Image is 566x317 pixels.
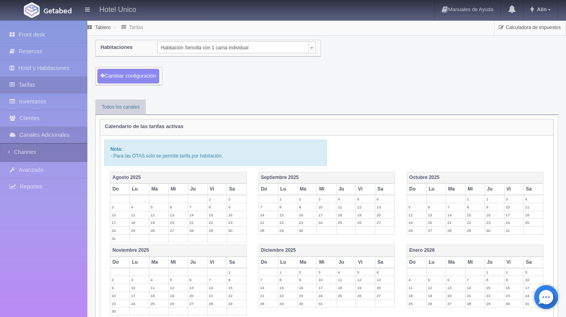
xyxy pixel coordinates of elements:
[524,219,543,226] label: 25
[227,292,246,299] label: 22
[524,203,543,211] label: 11
[485,268,504,276] label: 1
[446,276,465,284] label: 6
[130,276,149,284] label: 3
[407,257,427,268] th: Do
[506,25,561,30] span: Calculadora de impuestos
[298,268,317,276] label: 2
[298,276,317,284] label: 9
[504,268,524,276] label: 2
[130,227,149,234] label: 25
[317,195,336,203] label: 3
[130,292,149,299] label: 17
[207,257,227,268] th: Vi
[427,276,446,284] label: 5
[105,119,184,133] label: Calendario de las tarifas activas
[110,219,129,226] label: 17
[129,183,149,195] th: Lu
[169,227,188,234] label: 27
[169,219,188,226] label: 20
[466,195,485,203] label: 1
[130,203,149,211] label: 4
[278,284,297,292] label: 15
[259,203,278,211] label: 7
[524,268,543,276] label: 3
[466,211,485,219] label: 15
[157,41,316,53] a: Habitación Sencilla con 1 cama individual
[278,211,297,219] label: 15
[208,211,227,219] label: 15
[259,292,278,299] label: 21
[336,203,355,211] label: 11
[161,42,305,54] span: Habitación Sencilla con 1 cama individual
[149,257,168,268] th: Ma
[95,99,146,115] a: Todos los canales
[485,219,504,226] label: 23
[446,227,465,234] label: 28
[427,219,446,226] label: 20
[104,140,327,166] div: - Para las OTAS solo se permite tarifa por habitación.
[407,219,426,226] label: 19
[259,172,395,183] th: Septiembre 2025
[336,219,355,226] label: 25
[278,268,297,276] label: 1
[227,276,246,284] label: 8
[446,300,465,307] label: 27
[356,276,375,284] label: 12
[227,300,246,307] label: 29
[466,300,485,307] label: 28
[110,257,130,268] th: Do
[317,203,336,211] label: 10
[407,183,427,195] th: Do
[504,211,524,219] label: 17
[110,245,247,257] th: Noviembre 2025
[188,276,207,284] label: 6
[524,292,543,299] label: 24
[504,227,524,234] label: 31
[407,292,426,299] label: 18
[149,219,168,226] label: 19
[298,292,317,299] label: 23
[317,300,336,307] label: 31
[188,284,207,292] label: 13
[208,292,227,299] label: 21
[298,300,317,307] label: 30
[375,292,394,299] label: 27
[446,292,465,299] label: 20
[446,284,465,292] label: 13
[524,257,543,268] th: Sa
[485,300,504,307] label: 29
[298,203,317,211] label: 9
[130,211,149,219] label: 11
[169,203,188,211] label: 6
[524,183,543,195] th: Sa
[356,219,375,226] label: 26
[524,284,543,292] label: 17
[466,227,485,234] label: 29
[375,276,394,284] label: 13
[524,300,543,307] label: 31
[446,203,465,211] label: 7
[356,284,375,292] label: 19
[259,284,278,292] label: 14
[504,195,524,203] label: 3
[110,146,123,152] b: Nota:
[208,284,227,292] label: 14
[110,235,129,242] label: 31
[504,276,524,284] label: 9
[227,203,246,211] label: 9
[110,276,129,284] label: 2
[407,284,426,292] label: 11
[227,195,246,203] label: 2
[169,300,188,307] label: 26
[317,211,336,219] label: 17
[427,257,446,268] th: Lu
[227,183,246,195] th: Sa
[278,276,297,284] label: 8
[446,257,466,268] th: Ma
[375,284,394,292] label: 20
[110,292,129,299] label: 16
[375,257,395,268] th: Sa
[188,211,207,219] label: 14
[466,284,485,292] label: 14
